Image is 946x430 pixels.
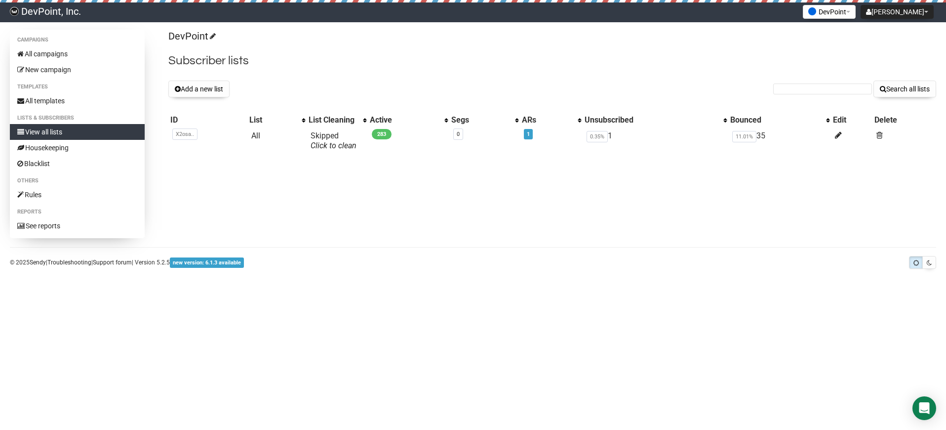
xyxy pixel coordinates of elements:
a: DevPoint [168,30,214,42]
th: Delete: No sort applied, sorting is disabled [872,113,936,127]
div: Edit [833,115,870,125]
a: All [251,131,260,140]
th: Unsubscribed: No sort applied, activate to apply an ascending sort [583,113,728,127]
a: Sendy [30,259,46,266]
a: All campaigns [10,46,145,62]
div: Segs [451,115,511,125]
span: 11.01% [732,131,756,142]
th: Active: No sort applied, activate to apply an ascending sort [368,113,449,127]
th: Edit: No sort applied, sorting is disabled [831,113,872,127]
th: ID: No sort applied, sorting is disabled [168,113,247,127]
div: ID [170,115,245,125]
td: 35 [728,127,831,155]
div: Active [370,115,439,125]
div: Bounced [730,115,821,125]
span: 0.35% [587,131,608,142]
div: Open Intercom Messenger [912,396,936,420]
a: Blacklist [10,156,145,172]
a: View all lists [10,124,145,140]
a: New campaign [10,62,145,78]
button: [PERSON_NAME] [861,5,934,19]
a: See reports [10,218,145,234]
div: ARs [522,115,573,125]
a: 1 [527,131,530,137]
li: Templates [10,81,145,93]
p: © 2025 | | | Version 5.2.5 [10,257,244,268]
li: Others [10,175,145,187]
span: X2osa.. [172,129,197,140]
th: List Cleaning: No sort applied, activate to apply an ascending sort [307,113,368,127]
a: Support forum [93,259,132,266]
a: Housekeeping [10,140,145,156]
div: List Cleaning [309,115,358,125]
span: 283 [372,129,392,139]
img: 0914048cb7d76895f239797112de4a6b [10,7,19,16]
a: 0 [457,131,460,137]
span: new version: 6.1.3 available [170,258,244,268]
a: All templates [10,93,145,109]
span: Skipped [311,131,356,150]
a: new version: 6.1.3 available [170,259,244,266]
button: Search all lists [873,81,936,97]
h2: Subscriber lists [168,52,936,70]
div: Delete [874,115,934,125]
li: Campaigns [10,34,145,46]
button: DevPoint [803,5,856,19]
li: Lists & subscribers [10,112,145,124]
th: Segs: No sort applied, activate to apply an ascending sort [449,113,520,127]
div: Unsubscribed [585,115,718,125]
th: ARs: No sort applied, activate to apply an ascending sort [520,113,583,127]
a: Click to clean [311,141,356,150]
th: List: No sort applied, activate to apply an ascending sort [247,113,307,127]
th: Bounced: No sort applied, activate to apply an ascending sort [728,113,831,127]
li: Reports [10,206,145,218]
a: Troubleshooting [47,259,91,266]
img: favicons [808,7,816,15]
button: Add a new list [168,81,230,97]
a: Rules [10,187,145,203]
div: List [249,115,297,125]
td: 1 [583,127,728,155]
